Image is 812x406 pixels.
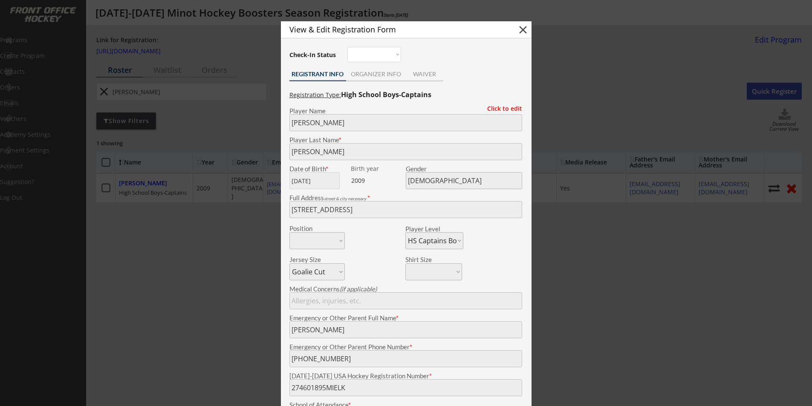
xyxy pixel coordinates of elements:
em: (if applicable) [340,285,377,293]
div: [DATE]-[DATE] USA Hockey Registration Number [289,373,522,379]
div: Jersey Size [289,256,333,263]
div: ORGANIZER INFO [346,71,406,77]
em: street & city necessary [324,196,366,201]
div: Check-In Status [289,52,338,58]
strong: High School Boys-Captains [341,90,431,99]
div: Player Last Name [289,137,522,143]
div: Click to edit [481,106,522,112]
div: Birth year [351,166,404,172]
div: Position [289,225,333,232]
u: Registration Type: [289,91,341,99]
div: We are transitioning the system to collect and store date of birth instead of just birth year to ... [351,166,404,172]
div: WAIVER [406,71,443,77]
div: Full Address [289,195,522,201]
div: Emergency or Other Parent Phone Number [289,344,522,350]
input: Allergies, injuries, etc. [289,292,522,309]
button: close [517,23,529,36]
div: REGISTRANT INFO [289,71,346,77]
div: View & Edit Registration Form [289,26,502,33]
div: Medical Concerns [289,286,522,292]
div: Player Name [289,108,522,114]
div: Gender [406,166,522,172]
input: Street, City, Province/State [289,201,522,218]
div: 2009 [351,176,405,185]
div: Emergency or Other Parent Full Name [289,315,522,321]
div: Player Level [405,226,463,232]
div: Date of Birth [289,166,345,172]
div: Shirt Size [405,256,449,263]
